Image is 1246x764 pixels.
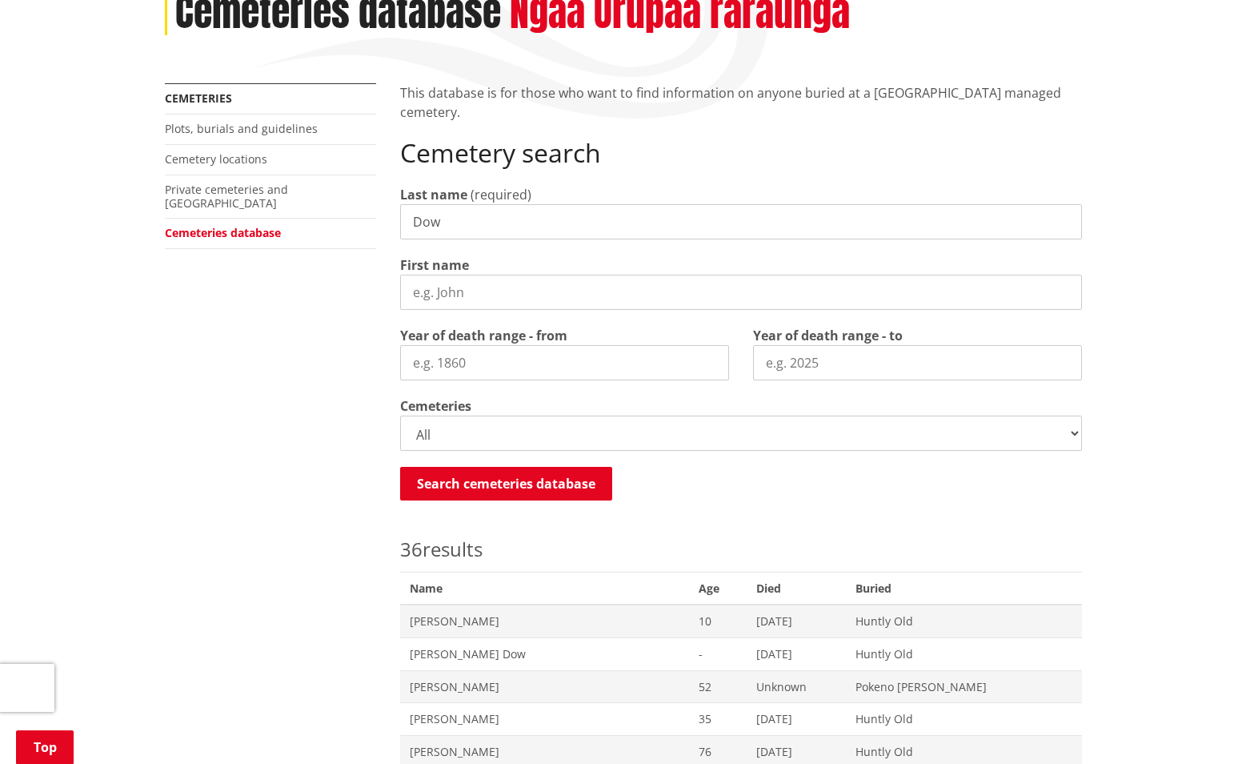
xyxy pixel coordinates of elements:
[855,711,1072,727] span: Huntly Old
[400,535,1082,564] p: results
[699,679,737,695] span: 52
[400,83,1082,122] p: This database is for those who want to find information on anyone buried at a [GEOGRAPHIC_DATA] m...
[400,138,1082,168] h2: Cemetery search
[400,255,469,275] label: First name
[756,744,837,760] span: [DATE]
[400,536,423,562] span: 36
[410,679,679,695] span: [PERSON_NAME]
[165,225,281,240] a: Cemeteries database
[753,326,903,345] label: Year of death range - to
[165,151,267,167] a: Cemetery locations
[756,646,837,662] span: [DATE]
[410,711,679,727] span: [PERSON_NAME]
[400,275,1082,310] input: e.g. John
[699,744,737,760] span: 76
[410,744,679,760] span: [PERSON_NAME]
[855,744,1072,760] span: Huntly Old
[400,572,689,605] span: Name
[400,467,612,501] button: Search cemeteries database
[165,121,318,136] a: Plots, burials and guidelines
[756,711,837,727] span: [DATE]
[400,345,729,380] input: e.g. 1860
[400,670,1082,703] a: [PERSON_NAME] 52 Unknown Pokeno [PERSON_NAME]
[400,326,567,345] label: Year of death range - from
[400,637,1082,670] a: [PERSON_NAME] Dow - [DATE] Huntly Old
[400,204,1082,239] input: Verified by Zero Phishing
[400,703,1082,736] a: [PERSON_NAME] 35 [DATE] Huntly Old
[400,396,471,416] label: Cemeteries
[689,572,747,605] span: Age
[753,345,1082,380] input: e.g. 2025
[165,182,288,211] a: Private cemeteries and [GEOGRAPHIC_DATA]
[400,185,467,204] label: Last name
[699,613,737,629] span: 10
[1172,697,1230,754] iframe: Messenger Launcher
[699,646,737,662] span: -
[756,613,837,629] span: [DATE]
[855,679,1072,695] span: Pokeno [PERSON_NAME]
[747,572,847,605] span: Died
[165,90,232,106] a: Cemeteries
[846,572,1081,605] span: Buried
[855,613,1072,629] span: Huntly Old
[699,711,737,727] span: 35
[410,646,679,662] span: [PERSON_NAME] Dow
[410,613,679,629] span: [PERSON_NAME]
[855,646,1072,662] span: Huntly Old
[756,679,837,695] span: Unknown
[400,605,1082,637] a: [PERSON_NAME] 10 [DATE] Huntly Old
[16,730,74,764] a: Top
[471,186,531,203] span: (required)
